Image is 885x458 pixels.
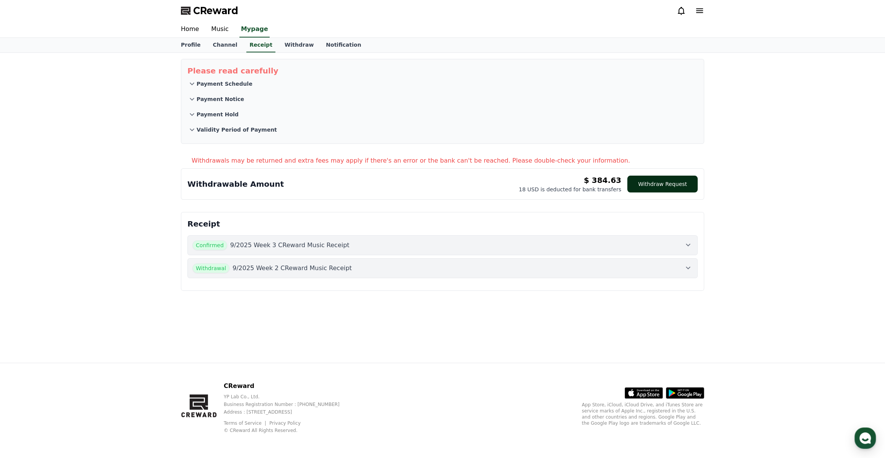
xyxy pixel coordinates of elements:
a: Terms of Service [224,421,267,426]
p: Receipt [187,218,698,229]
p: 18 USD is deducted for bank transfers [519,186,621,193]
button: Payment Hold [187,107,698,122]
button: Payment Schedule [187,76,698,91]
a: Notification [320,38,367,52]
span: Withdrawal [192,263,229,273]
button: Withdrawal 9/2025 Week 2 CReward Music Receipt [187,258,698,278]
p: Withdrawable Amount [187,179,284,189]
a: Withdraw [278,38,320,52]
button: Confirmed 9/2025 Week 3 CReward Music Receipt [187,235,698,255]
a: Profile [175,38,207,52]
button: Validity Period of Payment [187,122,698,137]
a: Receipt [246,38,275,52]
a: Privacy Policy [269,421,301,426]
p: Address : [STREET_ADDRESS] [224,409,352,415]
p: $ 384.63 [584,175,621,186]
p: Payment Schedule [197,80,252,88]
a: CReward [181,5,238,17]
a: Messages [50,243,99,262]
p: App Store, iCloud, iCloud Drive, and iTunes Store are service marks of Apple Inc., registered in ... [582,402,704,426]
p: Payment Hold [197,111,239,118]
a: Music [205,21,235,37]
a: Home [175,21,205,37]
a: Mypage [239,21,270,37]
span: Confirmed [192,240,227,250]
p: Payment Notice [197,95,244,103]
a: Home [2,243,50,262]
span: Messages [63,254,86,261]
p: Business Registration Number : [PHONE_NUMBER] [224,401,352,407]
p: Withdrawals may be returned and extra fees may apply if there's an error or the bank can't be rea... [192,156,704,165]
p: 9/2025 Week 2 CReward Music Receipt [233,264,352,273]
p: © CReward All Rights Reserved. [224,427,352,434]
p: YP Lab Co., Ltd. [224,394,352,400]
button: Payment Notice [187,91,698,107]
p: Please read carefully [187,65,698,76]
span: Home [20,254,33,260]
p: 9/2025 Week 3 CReward Music Receipt [230,241,350,250]
span: CReward [193,5,238,17]
p: CReward [224,381,352,391]
a: Settings [99,243,147,262]
p: Validity Period of Payment [197,126,277,134]
button: Withdraw Request [627,176,698,192]
a: Channel [207,38,243,52]
span: Settings [113,254,132,260]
